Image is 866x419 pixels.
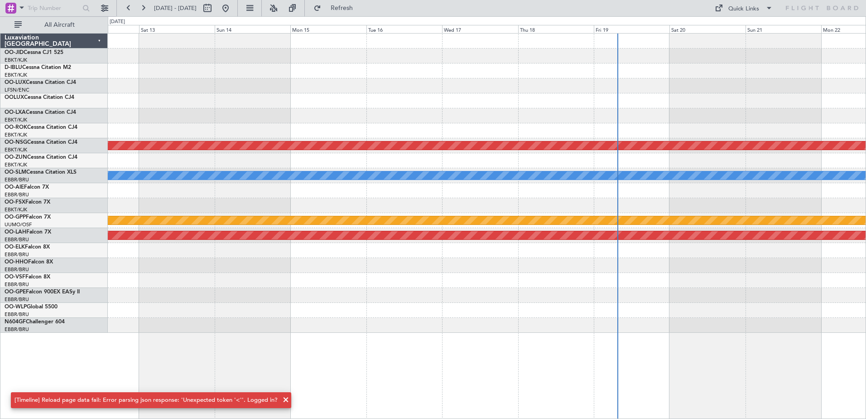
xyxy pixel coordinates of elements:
a: OOLUXCessna Citation CJ4 [5,95,74,100]
a: N604GFChallenger 604 [5,319,65,325]
a: OO-VSFFalcon 8X [5,274,50,280]
a: OO-HHOFalcon 8X [5,259,53,265]
a: OO-LAHFalcon 7X [5,229,51,235]
span: OO-LXA [5,110,26,115]
span: [DATE] - [DATE] [154,4,197,12]
a: OO-LUXCessna Citation CJ4 [5,80,76,85]
div: [Timeline] Reload page data fail: Error parsing json response: 'Unexpected token '<''. Logged in? [14,396,278,405]
span: N604GF [5,319,26,325]
span: OO-ROK [5,125,27,130]
a: EBKT/KJK [5,117,27,123]
div: Sun 14 [215,25,290,33]
button: All Aircraft [10,18,98,32]
a: OO-JIDCessna CJ1 525 [5,50,63,55]
span: OO-WLP [5,304,27,310]
span: OO-LAH [5,229,26,235]
a: D-IBLUCessna Citation M2 [5,65,71,70]
span: OO-JID [5,50,24,55]
a: OO-GPPFalcon 7X [5,214,51,220]
a: EBKT/KJK [5,146,27,153]
div: Sat 13 [139,25,215,33]
a: EBBR/BRU [5,281,29,288]
a: OO-ROKCessna Citation CJ4 [5,125,77,130]
a: EBBR/BRU [5,296,29,303]
a: OO-SLMCessna Citation XLS [5,170,77,175]
a: EBKT/KJK [5,206,27,213]
a: OO-FSXFalcon 7X [5,200,50,205]
span: OO-GPP [5,214,26,220]
a: EBKT/KJK [5,132,27,138]
a: OO-ZUNCessna Citation CJ4 [5,155,77,160]
div: Sat 20 [669,25,745,33]
span: Refresh [323,5,361,11]
div: Mon 15 [290,25,366,33]
div: Fri 19 [594,25,669,33]
span: OO-HHO [5,259,28,265]
a: EBKT/KJK [5,72,27,78]
span: All Aircraft [24,22,96,28]
input: Trip Number [28,1,80,15]
span: D-IBLU [5,65,22,70]
span: OOLUX [5,95,24,100]
span: OO-ELK [5,244,25,250]
span: OO-FSX [5,200,25,205]
a: EBBR/BRU [5,266,29,273]
div: Thu 18 [518,25,594,33]
span: OO-GPE [5,289,26,295]
a: OO-WLPGlobal 5500 [5,304,58,310]
a: OO-LXACessna Citation CJ4 [5,110,76,115]
span: OO-SLM [5,170,26,175]
a: EBBR/BRU [5,191,29,198]
span: OO-VSF [5,274,25,280]
a: OO-ELKFalcon 8X [5,244,50,250]
a: EBBR/BRU [5,326,29,333]
a: EBBR/BRU [5,236,29,243]
span: OO-AIE [5,185,24,190]
a: UUMO/OSF [5,221,32,228]
span: OO-ZUN [5,155,27,160]
a: OO-AIEFalcon 7X [5,185,49,190]
div: Wed 17 [442,25,518,33]
a: EBKT/KJK [5,57,27,63]
div: Tue 16 [366,25,442,33]
span: OO-NSG [5,140,27,145]
a: EBBR/BRU [5,176,29,183]
a: OO-NSGCessna Citation CJ4 [5,140,77,145]
div: Quick Links [728,5,759,14]
a: EBBR/BRU [5,251,29,258]
div: [DATE] [110,18,125,26]
a: EBBR/BRU [5,311,29,318]
button: Quick Links [710,1,777,15]
span: OO-LUX [5,80,26,85]
a: EBKT/KJK [5,161,27,168]
div: Sun 21 [746,25,821,33]
button: Refresh [309,1,364,15]
a: OO-GPEFalcon 900EX EASy II [5,289,80,295]
a: LFSN/ENC [5,87,29,93]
